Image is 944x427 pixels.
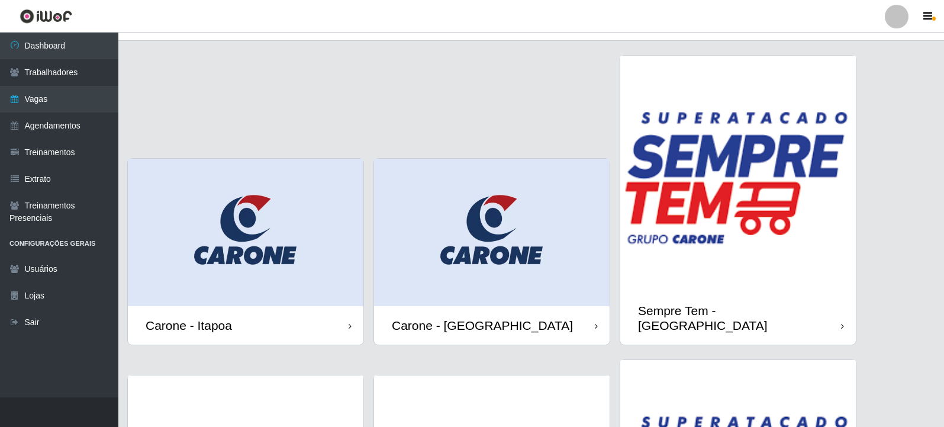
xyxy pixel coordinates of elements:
[20,9,72,24] img: CoreUI Logo
[392,318,573,333] div: Carone - [GEOGRAPHIC_DATA]
[638,303,841,333] div: Sempre Tem - [GEOGRAPHIC_DATA]
[128,159,363,345] a: Carone - Itapoa
[374,159,610,306] img: cardImg
[620,56,856,291] img: cardImg
[146,318,232,333] div: Carone - Itapoa
[374,159,610,345] a: Carone - [GEOGRAPHIC_DATA]
[128,159,363,306] img: cardImg
[620,56,856,345] a: Sempre Tem - [GEOGRAPHIC_DATA]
